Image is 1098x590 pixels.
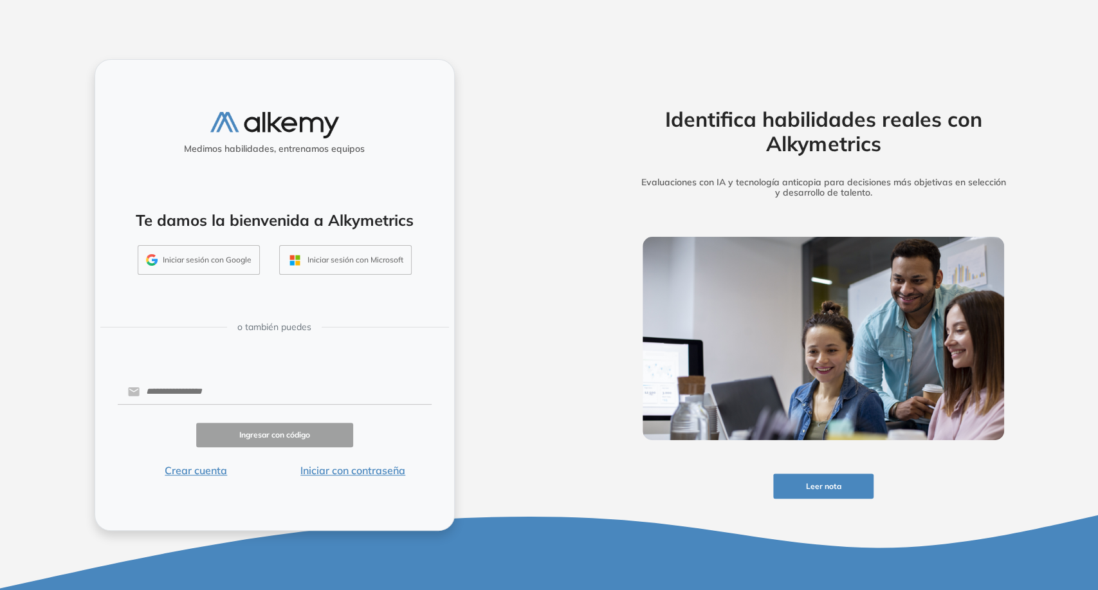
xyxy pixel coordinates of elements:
[237,320,311,334] span: o también puedes
[210,112,339,138] img: logo-alkemy
[196,423,353,448] button: Ingresar con código
[288,253,302,268] img: OUTLOOK_ICON
[623,107,1024,156] h2: Identifica habilidades reales con Alkymetrics
[118,463,275,478] button: Crear cuenta
[773,474,874,499] button: Leer nota
[866,441,1098,590] div: Widget de chat
[275,463,432,478] button: Iniciar con contraseña
[279,245,412,275] button: Iniciar sesión con Microsoft
[623,177,1024,199] h5: Evaluaciones con IA y tecnología anticopia para decisiones más objetivas en selección y desarroll...
[146,254,158,266] img: GMAIL_ICON
[866,441,1098,590] iframe: Chat Widget
[643,237,1004,440] img: img-more-info
[138,245,260,275] button: Iniciar sesión con Google
[100,143,449,154] h5: Medimos habilidades, entrenamos equipos
[112,211,437,230] h4: Te damos la bienvenida a Alkymetrics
